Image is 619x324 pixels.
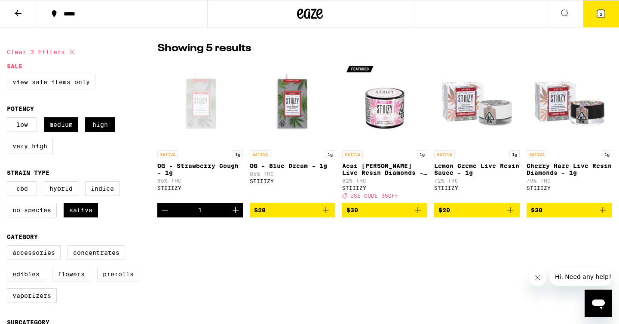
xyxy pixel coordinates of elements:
p: 85% THC [250,171,335,177]
label: High [85,117,115,132]
p: OG - Blue Dream - 1g [250,162,335,169]
span: 2 [600,12,602,17]
p: SATIVA [434,150,455,158]
span: $28 [254,207,266,214]
label: Very High [7,139,53,153]
label: Edibles [7,267,45,281]
p: Cherry Haze Live Resin Diamonds - 1g [527,162,612,176]
span: $30 [531,207,542,214]
label: Flowers [52,267,90,281]
p: Acai [PERSON_NAME] Live Resin Diamonds - 1g [342,162,428,176]
div: 1 [198,207,202,214]
legend: Category [7,233,38,240]
p: Showing 5 results [157,41,251,56]
label: CBD [7,181,37,196]
iframe: Button to launch messaging window [585,290,612,317]
p: 72% THC [434,178,520,183]
button: Add to bag [250,203,335,217]
a: Open page for Lemon Creme Live Resin Sauce - 1g from STIIIZY [434,60,520,203]
div: STIIIZY [342,185,428,191]
span: $20 [438,207,450,214]
p: 79% THC [527,178,612,183]
p: 1g [509,150,520,158]
img: STIIIZY - OG - Blue Dream - 1g [250,60,335,146]
a: Open page for Cherry Haze Live Resin Diamonds - 1g from STIIIZY [527,60,612,203]
a: Open page for OG - Blue Dream - 1g from STIIIZY [250,60,335,203]
p: 1g [417,150,427,158]
label: View Sale Items Only [7,75,95,89]
p: SATIVA [157,150,178,158]
p: SATIVA [250,150,270,158]
button: Clear 3 filters [7,41,77,63]
label: No Species [7,203,57,217]
p: 1g [325,150,335,158]
img: STIIIZY - Lemon Creme Live Resin Sauce - 1g [434,60,520,146]
span: USE CODE 35OFF [350,193,398,199]
p: 85% THC [157,178,243,183]
legend: Potency [7,105,34,112]
a: Open page for OG - Strawberry Cough - 1g from STIIIZY [157,60,243,203]
button: Increment [228,203,243,217]
p: SATIVA [342,150,363,158]
p: 1g [233,150,243,158]
p: OG - Strawberry Cough - 1g [157,162,243,176]
legend: Sale [7,63,22,70]
iframe: Close message [529,269,546,286]
span: $30 [346,207,358,214]
label: Medium [44,117,78,132]
button: Add to bag [434,203,520,217]
img: STIIIZY - Acai Berry Live Resin Diamonds - 1g [342,60,428,146]
div: STIIIZY [527,185,612,191]
label: Concentrates [67,245,125,260]
button: Add to bag [342,203,428,217]
p: 1g [602,150,612,158]
label: Indica [85,181,120,196]
button: 2 [583,0,619,27]
a: Open page for Acai Berry Live Resin Diamonds - 1g from STIIIZY [342,60,428,203]
button: Decrement [157,203,172,217]
legend: Strain Type [7,169,49,176]
label: Sativa [64,203,98,217]
p: 82% THC [342,178,428,183]
p: SATIVA [527,150,547,158]
label: Prerolls [97,267,139,281]
label: Low [7,117,37,132]
div: STIIIZY [157,185,243,191]
label: Hybrid [44,181,78,196]
p: Lemon Creme Live Resin Sauce - 1g [434,162,520,176]
iframe: Message from company [550,267,612,286]
img: STIIIZY - Cherry Haze Live Resin Diamonds - 1g [527,60,612,146]
button: Add to bag [527,203,612,217]
label: Vaporizers [7,288,57,303]
label: Accessories [7,245,61,260]
div: STIIIZY [434,185,520,191]
div: STIIIZY [250,178,335,184]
